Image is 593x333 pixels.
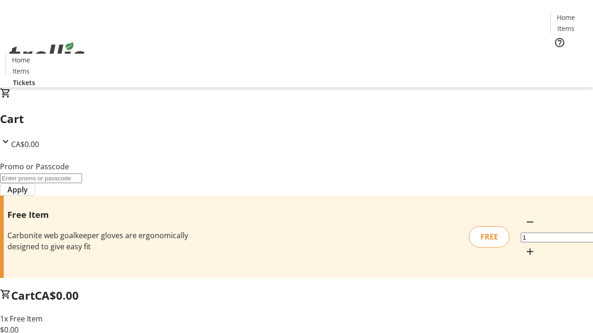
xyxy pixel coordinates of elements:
[521,242,539,261] button: Increment by one
[13,78,35,87] span: Tickets
[521,213,539,231] button: Decrement by one
[557,12,575,22] span: Home
[557,24,574,33] span: Items
[35,288,79,303] span: CA$0.00
[6,78,43,87] a: Tickets
[7,208,210,221] h3: Free Item
[6,66,36,76] a: Items
[13,66,30,76] span: Items
[550,33,569,52] button: Help
[11,139,39,149] span: CA$0.00
[6,32,88,78] img: Orient E2E Organization hvzJzFsg5a's Logo
[558,54,580,63] span: Tickets
[6,55,36,65] a: Home
[550,54,587,63] a: Tickets
[7,230,210,252] div: Carbonite web goalkeeper gloves are ergonomically designed to give easy fit
[551,12,580,22] a: Home
[7,184,28,195] span: Apply
[551,24,580,33] a: Items
[469,226,510,247] div: FREE
[12,55,30,65] span: Home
